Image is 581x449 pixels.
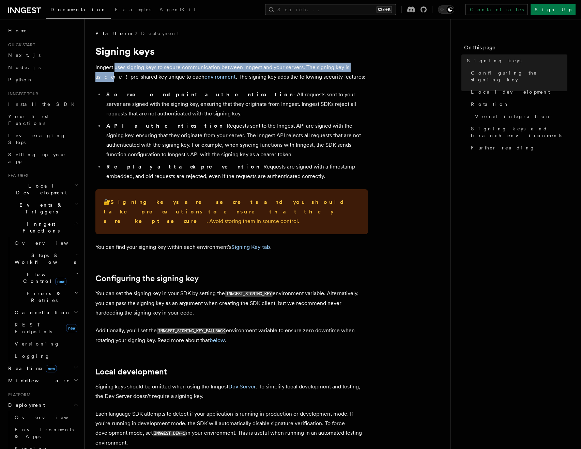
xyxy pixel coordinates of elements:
button: Search...Ctrl+K [265,4,396,15]
span: Configuring the signing key [471,69,567,83]
button: Events & Triggers [5,199,80,218]
span: Signing keys [467,57,521,64]
button: Errors & Retries [12,287,80,306]
a: Overview [12,237,80,249]
button: Deployment [5,399,80,411]
span: Further reading [471,144,535,151]
span: Next.js [8,52,41,58]
a: Signing keys [464,54,567,67]
a: Configuring the signing key [468,67,567,86]
span: REST Endpoints [15,322,52,334]
a: below [210,337,225,343]
button: Local Development [5,180,80,199]
p: Inngest uses signing keys to secure communication between Inngest and your servers. The signing k... [95,63,368,82]
a: REST Endpointsnew [12,319,80,338]
li: - All requests sent to your server are signed with the signing key, ensuring that they originate ... [104,90,368,118]
button: Flow Controlnew [12,268,80,287]
li: - Requests sent to the Inngest API are signed with the signing key, ensuring that they originate ... [104,121,368,159]
span: Versioning [15,341,60,347]
span: new [55,278,66,285]
span: Local development [471,89,550,95]
span: Rotation [471,101,509,108]
strong: Signing keys are secrets and you should take precautions to ensure that they are kept secure [104,199,349,224]
div: Inngest Functions [5,237,80,362]
a: Dev Server [228,383,256,390]
code: INNGEST_DEV=1 [153,431,186,436]
a: Setting up your app [5,148,80,167]
li: - Requests are signed with a timestamp embedded, and old requests are rejected, even if the reque... [104,162,368,181]
span: Logging [15,353,50,359]
span: Features [5,173,28,178]
a: Signing Key tab [231,244,270,250]
span: Cancellation [12,309,71,316]
p: Each language SDK attempts to detect if your application is running in production or development ... [95,409,368,448]
a: Contact sales [465,4,528,15]
button: Inngest Functions [5,218,80,237]
a: Your first Functions [5,110,80,129]
a: Further reading [468,142,567,154]
span: Documentation [50,7,107,12]
span: Install the SDK [8,101,79,107]
a: Vercel integration [472,110,567,123]
span: Errors & Retries [12,290,74,304]
code: INNGEST_SIGNING_KEY_FALLBACK [157,328,226,334]
a: Install the SDK [5,98,80,110]
span: Realtime [5,365,57,372]
a: Python [5,74,80,86]
a: Overview [12,411,80,423]
span: Environments & Apps [15,427,74,439]
span: Overview [15,240,85,246]
a: Logging [12,350,80,362]
strong: Replay attack prevention [106,163,260,170]
a: Versioning [12,338,80,350]
span: Platform [95,30,132,37]
a: Local development [95,367,167,376]
span: Flow Control [12,271,75,285]
p: Additionally, you'll set the environment variable to ensure zero downtime when rotating your sign... [95,326,368,345]
a: Local development [468,86,567,98]
button: Steps & Workflows [12,249,80,268]
span: Local Development [5,182,74,196]
span: Setting up your app [8,152,67,164]
span: Python [8,77,33,82]
button: Realtimenew [5,362,80,374]
span: Your first Functions [8,114,49,126]
span: Middleware [5,377,70,384]
a: environment [204,74,236,80]
a: Deployment [141,30,179,37]
a: Leveraging Steps [5,129,80,148]
span: new [46,365,57,372]
span: Inngest tour [5,91,38,97]
button: Middleware [5,374,80,387]
span: Overview [15,415,85,420]
span: Vercel integration [475,113,551,120]
a: Environments & Apps [12,423,80,443]
a: Signing keys and branch environments [468,123,567,142]
span: Deployment [5,402,45,408]
span: Steps & Workflows [12,252,76,266]
span: AgentKit [159,7,196,12]
span: new [66,324,77,332]
a: Node.js [5,61,80,74]
h4: On this page [464,44,567,54]
span: Leveraging Steps [8,133,66,145]
span: Signing keys and branch environments [471,125,567,139]
p: Signing keys should be omitted when using the Inngest . To simplify local development and testing... [95,382,368,401]
span: Inngest Functions [5,221,74,234]
a: Configuring the signing key [95,274,199,283]
span: Events & Triggers [5,202,74,215]
button: Toggle dark mode [438,5,454,14]
a: Next.js [5,49,80,61]
a: AgentKit [155,2,200,18]
a: Examples [111,2,155,18]
strong: API authentication [106,123,223,129]
p: You can set the signing key in your SDK by setting the environment variable. Alternatively, you c... [95,289,368,318]
button: Cancellation [12,306,80,319]
span: Node.js [8,65,41,70]
strong: Serve endpoint authentication [106,91,293,98]
p: 🔐 . Avoid storing them in source control. [104,197,360,226]
span: Home [8,27,27,34]
span: Quick start [5,42,35,48]
kbd: Ctrl+K [377,6,392,13]
span: Examples [115,7,151,12]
